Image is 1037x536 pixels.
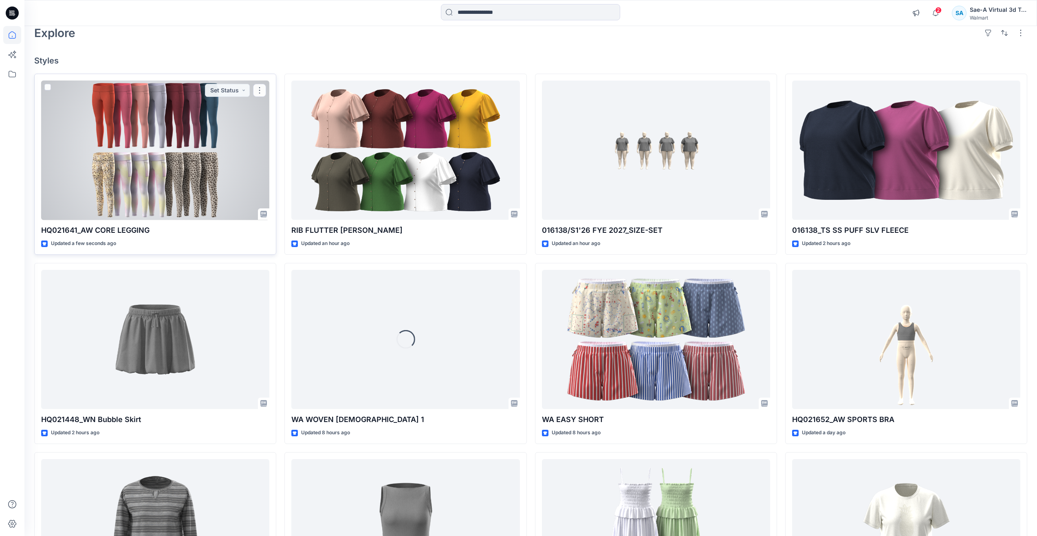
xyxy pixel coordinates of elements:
[792,225,1020,236] p: 016138_TS SS PUFF SLV FLEECE
[51,429,99,437] p: Updated 2 hours ago
[935,7,942,13] span: 2
[542,81,770,220] a: 016138/S1'26 FYE 2027_SIZE-SET
[952,6,967,20] div: SA
[542,414,770,425] p: WA EASY SHORT
[51,239,116,248] p: Updated a few seconds ago
[792,414,1020,425] p: HQ021652_AW SPORTS BRA
[792,270,1020,409] a: HQ021652_AW SPORTS BRA
[291,225,520,236] p: RIB FLUTTER [PERSON_NAME]
[34,26,75,39] h2: Explore
[542,270,770,409] a: WA EASY SHORT
[301,239,350,248] p: Updated an hour ago
[34,56,1027,66] h4: Styles
[970,5,1027,15] div: Sae-A Virtual 3d Team
[301,429,350,437] p: Updated 8 hours ago
[970,15,1027,21] div: Walmart
[792,81,1020,220] a: 016138_TS SS PUFF SLV FLEECE
[802,429,845,437] p: Updated a day ago
[552,429,601,437] p: Updated 8 hours ago
[41,225,269,236] p: HQ021641_AW CORE LEGGING
[802,239,850,248] p: Updated 2 hours ago
[41,81,269,220] a: HQ021641_AW CORE LEGGING
[291,81,520,220] a: RIB FLUTTER HENLEY
[291,414,520,425] p: WA WOVEN [DEMOGRAPHIC_DATA] 1
[41,270,269,409] a: HQ021448_WN Bubble Skirt
[552,239,600,248] p: Updated an hour ago
[41,414,269,425] p: HQ021448_WN Bubble Skirt
[542,225,770,236] p: 016138/S1'26 FYE 2027_SIZE-SET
